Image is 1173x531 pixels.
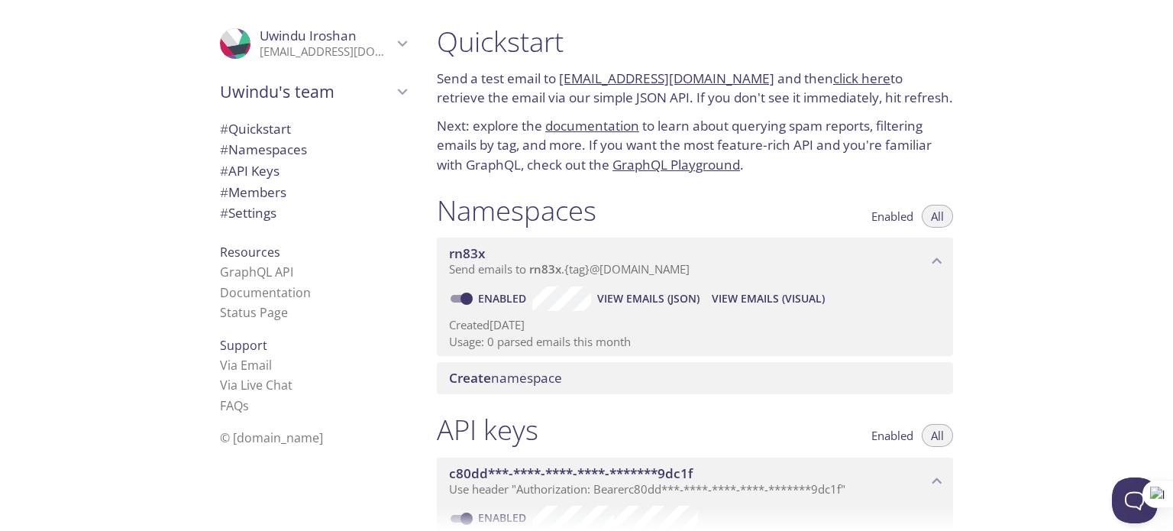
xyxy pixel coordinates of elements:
[449,369,562,387] span: namespace
[833,70,890,87] a: click here
[437,238,953,285] div: rn83x namespace
[545,117,639,134] a: documentation
[862,424,923,447] button: Enabled
[208,72,418,112] div: Uwindu's team
[220,429,323,446] span: © [DOMAIN_NAME]
[208,18,418,69] div: Uwindu Iroshan
[922,424,953,447] button: All
[449,369,491,387] span: Create
[476,291,532,306] a: Enabled
[220,337,267,354] span: Support
[437,69,953,108] p: Send a test email to and then to retrieve the email via our simple JSON API. If you don't see it ...
[220,204,276,222] span: Settings
[437,24,953,59] h1: Quickstart
[449,261,690,277] span: Send emails to . {tag} @[DOMAIN_NAME]
[260,44,393,60] p: [EMAIL_ADDRESS][DOMAIN_NAME]
[220,162,228,180] span: #
[437,193,596,228] h1: Namespaces
[437,116,953,175] p: Next: explore the to learn about querying spam reports, filtering emails by tag, and more. If you...
[220,357,272,374] a: Via Email
[220,183,228,201] span: #
[208,160,418,182] div: API Keys
[862,205,923,228] button: Enabled
[220,204,228,222] span: #
[706,287,831,311] button: View Emails (Visual)
[220,397,249,414] a: FAQ
[208,139,418,160] div: Namespaces
[597,290,700,308] span: View Emails (JSON)
[208,118,418,140] div: Quickstart
[243,397,249,414] span: s
[220,183,286,201] span: Members
[260,27,357,44] span: Uwindu Iroshan
[220,162,280,180] span: API Keys
[220,244,280,261] span: Resources
[437,362,953,394] div: Create namespace
[712,290,825,308] span: View Emails (Visual)
[437,413,538,447] h1: API keys
[449,317,941,333] p: Created [DATE]
[612,156,740,173] a: GraphQL Playground
[1112,478,1158,523] iframe: Help Scout Beacon - Open
[529,261,561,277] span: rn83x
[220,81,393,102] span: Uwindu's team
[559,70,774,87] a: [EMAIL_ADDRESS][DOMAIN_NAME]
[220,284,311,301] a: Documentation
[922,205,953,228] button: All
[220,304,288,321] a: Status Page
[220,141,307,158] span: Namespaces
[208,202,418,224] div: Team Settings
[220,120,228,138] span: #
[220,377,292,393] a: Via Live Chat
[449,244,485,262] span: rn83x
[220,264,293,280] a: GraphQL API
[220,141,228,158] span: #
[449,334,941,350] p: Usage: 0 parsed emails this month
[220,120,291,138] span: Quickstart
[208,182,418,203] div: Members
[591,287,706,311] button: View Emails (JSON)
